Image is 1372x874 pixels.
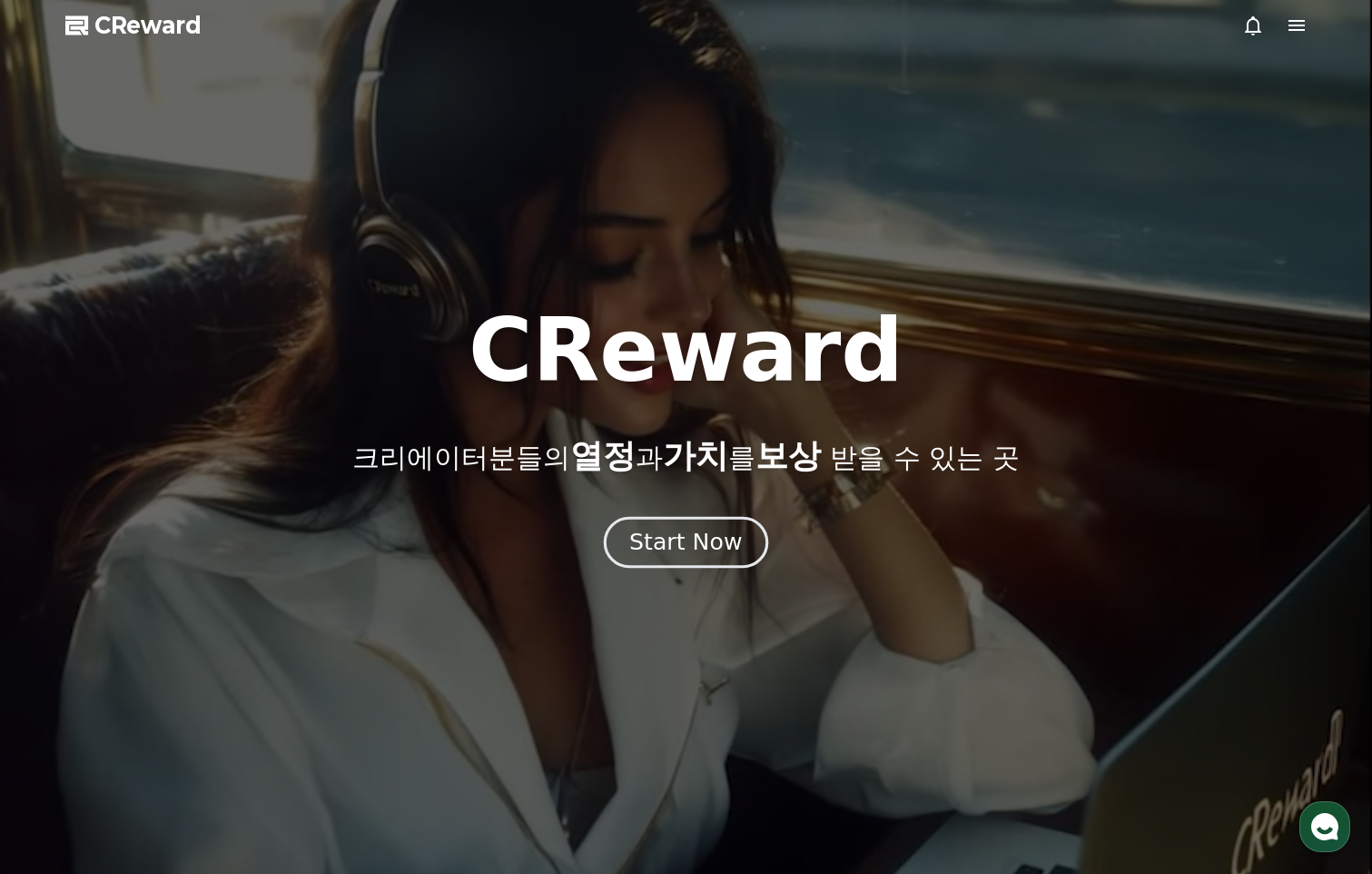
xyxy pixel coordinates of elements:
[65,11,202,40] a: CReward
[469,307,903,394] h1: CReward
[234,576,349,621] a: 설정
[663,437,728,474] span: 가치
[94,11,202,40] span: CReward
[604,517,768,569] button: Start Now
[607,536,765,553] a: Start Now
[755,437,821,474] span: 보상
[352,438,1019,474] p: 크리에이터분들의 과 를 받을 수 있는 곳
[57,603,68,618] span: 홈
[120,576,234,621] a: 대화
[570,437,636,474] span: 열정
[281,603,302,618] span: 설정
[166,604,188,619] span: 대화
[629,527,742,558] div: Start Now
[5,576,120,621] a: 홈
